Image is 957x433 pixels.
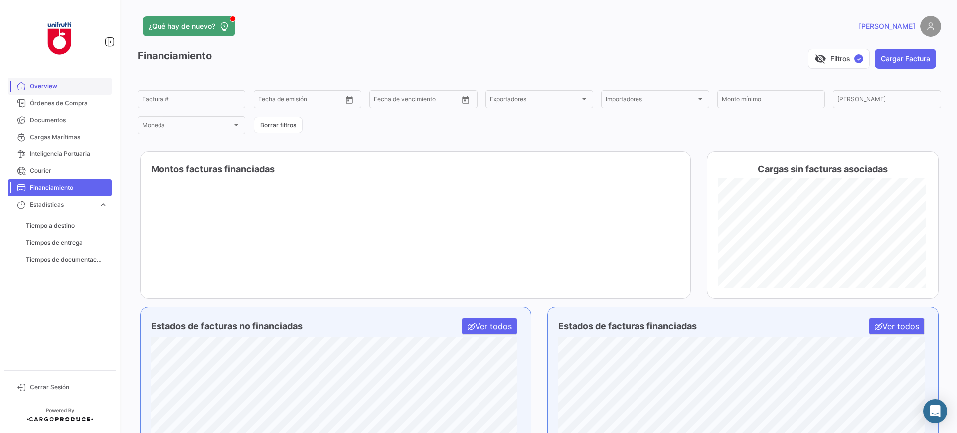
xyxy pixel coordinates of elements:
[462,318,517,334] button: Ver todos
[606,97,695,104] span: Importadores
[22,252,112,267] a: Tiempos de documentación
[8,95,112,112] a: Órdenes de Compra
[399,97,439,104] input: Hasta
[923,399,947,423] div: Abrir Intercom Messenger
[30,133,108,142] span: Cargas Marítimas
[30,383,108,392] span: Cerrar Sesión
[374,97,392,104] input: Desde
[149,21,215,31] span: ¿Qué hay de nuevo?
[8,162,112,179] a: Courier
[283,97,323,104] input: Hasta
[8,112,112,129] a: Documentos
[254,117,303,133] button: Borrar filtros
[458,92,473,107] button: Open calendar
[138,49,212,63] h3: Financiamiento
[26,221,75,230] span: Tiempo a destino
[26,255,102,264] span: Tiempos de documentación
[258,97,276,104] input: Desde
[30,183,108,192] span: Financiamiento
[30,166,108,175] span: Courier
[143,16,235,36] button: ¿Qué hay de nuevo?
[558,319,697,333] h4: Estados de facturas financiadas
[854,54,863,63] span: ✓
[30,116,108,125] span: Documentos
[151,319,303,333] h4: Estados de facturas no financiadas
[808,49,870,69] button: visibility_offFiltros✓
[26,238,83,247] span: Tiempos de entrega
[8,78,112,95] a: Overview
[151,162,275,176] h4: Montos facturas financiadas
[859,21,915,31] span: [PERSON_NAME]
[30,82,108,91] span: Overview
[875,49,936,69] button: Cargar Factura
[814,53,826,65] span: visibility_off
[342,92,357,107] button: Open calendar
[920,16,941,37] img: placeholder-user.png
[30,149,108,158] span: Inteligencia Portuaria
[142,123,232,130] span: Moneda
[30,200,95,209] span: Estadísticas
[35,12,85,62] img: 6ae399ea-e399-42fc-a4aa-7bf23cf385c8.jpg
[22,218,112,233] a: Tiempo a destino
[8,145,112,162] a: Inteligencia Portuaria
[99,200,108,209] span: expand_more
[22,235,112,250] a: Tiempos de entrega
[8,129,112,145] a: Cargas Marítimas
[490,97,580,104] span: Exportadores
[869,318,924,334] button: Ver todos
[30,99,108,108] span: Órdenes de Compra
[8,179,112,196] a: Financiamiento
